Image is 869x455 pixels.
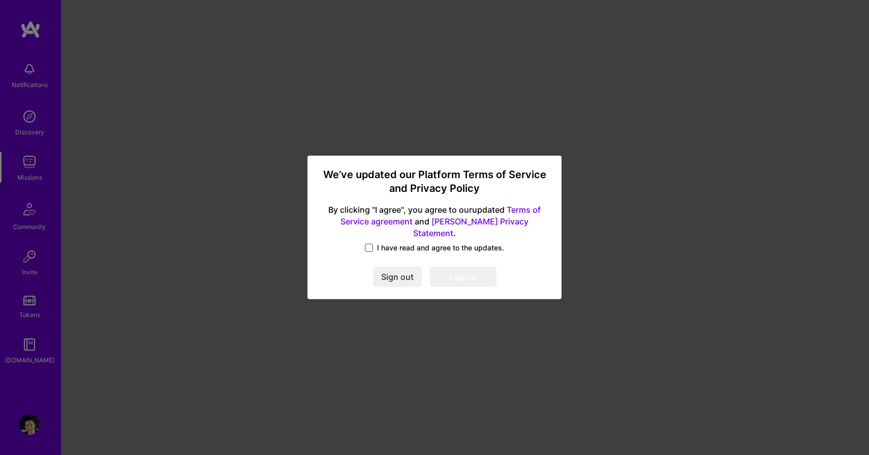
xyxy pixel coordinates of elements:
[320,204,549,239] span: By clicking "I agree", you agree to our updated and .
[377,243,504,253] span: I have read and agree to the updates.
[320,168,549,196] h3: We’ve updated our Platform Terms of Service and Privacy Policy
[430,267,496,287] button: I agree
[413,216,529,238] a: [PERSON_NAME] Privacy Statement
[340,205,541,226] a: Terms of Service agreement
[373,267,422,287] button: Sign out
